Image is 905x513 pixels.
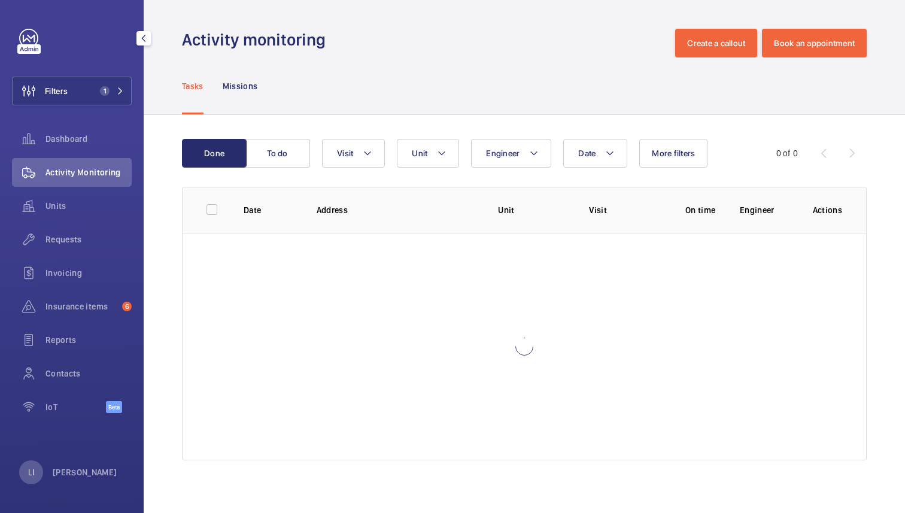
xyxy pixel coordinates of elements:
[182,80,204,92] p: Tasks
[680,204,721,216] p: On time
[223,80,258,92] p: Missions
[45,368,132,380] span: Contacts
[45,401,106,413] span: IoT
[498,204,570,216] p: Unit
[45,267,132,279] span: Invoicing
[122,302,132,311] span: 6
[412,148,427,158] span: Unit
[100,86,110,96] span: 1
[589,204,661,216] p: Visit
[486,148,520,158] span: Engineer
[45,200,132,212] span: Units
[740,204,794,216] p: Engineer
[244,204,297,216] p: Date
[776,147,798,159] div: 0 of 0
[652,148,695,158] span: More filters
[12,77,132,105] button: Filters1
[106,401,122,413] span: Beta
[45,133,132,145] span: Dashboard
[762,29,867,57] button: Book an appointment
[471,139,551,168] button: Engineer
[45,166,132,178] span: Activity Monitoring
[45,300,117,312] span: Insurance items
[182,139,247,168] button: Done
[397,139,459,168] button: Unit
[563,139,627,168] button: Date
[675,29,757,57] button: Create a callout
[245,139,310,168] button: To do
[28,466,34,478] p: LI
[45,85,68,97] span: Filters
[337,148,353,158] span: Visit
[813,204,842,216] p: Actions
[639,139,707,168] button: More filters
[45,334,132,346] span: Reports
[317,204,479,216] p: Address
[182,29,333,51] h1: Activity monitoring
[322,139,385,168] button: Visit
[53,466,117,478] p: [PERSON_NAME]
[45,233,132,245] span: Requests
[578,148,596,158] span: Date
